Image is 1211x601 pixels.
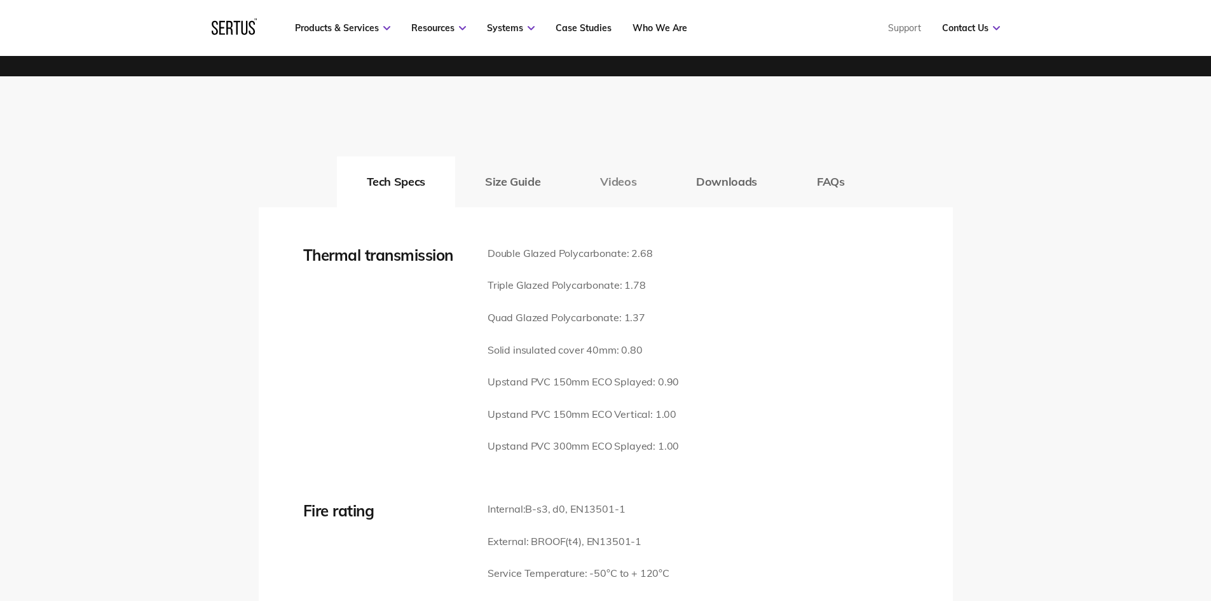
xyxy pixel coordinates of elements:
[942,22,1000,34] a: Contact Us
[787,156,875,207] button: FAQs
[488,245,679,262] p: Double Glazed Polycarbonate: 2.68
[303,501,469,520] div: Fire rating
[488,438,679,455] p: Upstand PVC 300mm ECO Splayed: 1.00
[982,453,1211,601] iframe: Chat Widget
[570,156,666,207] button: Videos
[488,277,679,294] p: Triple Glazed Polycarbonate: 1.78
[666,156,787,207] button: Downloads
[488,565,669,582] p: Service Temperature: -50°C to + 120°C
[488,310,679,326] p: Quad Glazed Polycarbonate: 1.37
[295,22,390,34] a: Products & Services
[455,156,570,207] button: Size Guide
[538,535,565,548] span: ROOF
[488,406,679,423] p: Upstand PVC 150mm ECO Vertical: 1.00
[488,374,679,390] p: Upstand PVC 150mm ECO Splayed: 0.90
[488,501,669,518] p: Internal:
[888,22,921,34] a: Support
[525,502,625,515] span: B-s3, d0, EN13501-1
[411,22,466,34] a: Resources
[488,342,679,359] p: Solid insulated cover 40mm: 0.80
[565,535,641,548] span: (t4), EN13501-1
[488,535,538,548] span: External: B
[633,22,687,34] a: Who We Are
[303,245,469,265] div: Thermal transmission
[487,22,535,34] a: Systems
[556,22,612,34] a: Case Studies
